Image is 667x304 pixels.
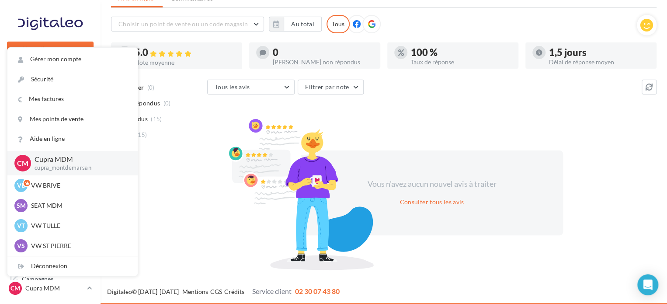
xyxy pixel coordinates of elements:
[10,284,20,293] span: CM
[118,20,248,28] span: Choisir un point de vente ou un code magasin
[151,115,162,122] span: (15)
[7,129,138,149] a: Aide en ligne
[35,154,124,164] p: Cupra MDM
[5,87,95,106] a: Opérations
[17,241,25,250] span: VS
[119,99,160,108] span: Non répondus
[5,240,95,266] a: PLV et print personnalisable
[111,17,264,31] button: Choisir un point de vente ou un code magasin
[7,49,138,69] a: Gérer mon compte
[269,17,322,31] button: Au total
[7,70,138,89] a: Sécurité
[35,164,124,172] p: cupra_montdemarsan
[107,288,132,295] a: Digitaleo
[396,197,467,207] button: Consulter tous les avis
[17,201,26,210] span: SM
[5,197,95,215] a: Médiathèque
[25,284,83,293] p: Cupra MDM
[136,131,147,138] span: (15)
[17,158,28,168] span: CM
[31,201,127,210] p: SEAT MDM
[31,221,127,230] p: VW TULLE
[549,48,650,57] div: 1,5 jours
[31,181,127,190] p: VW BRIVE
[107,288,340,295] span: © [DATE]-[DATE] - - -
[295,287,340,295] span: 02 30 07 43 80
[7,109,138,129] a: Mes points de vente
[5,175,95,193] a: Contacts
[215,83,250,91] span: Tous les avis
[7,42,94,56] button: Nouvelle campagne
[7,256,138,276] div: Déconnexion
[17,181,25,190] span: VB
[210,288,222,295] a: CGS
[252,287,292,295] span: Service client
[5,219,95,237] a: Calendrier
[327,15,350,33] div: Tous
[273,59,373,65] div: [PERSON_NAME] non répondus
[411,48,511,57] div: 100 %
[411,59,511,65] div: Taux de réponse
[298,80,364,94] button: Filtrer par note
[163,100,171,107] span: (0)
[7,89,138,109] a: Mes factures
[357,178,507,190] div: Vous n'avez aucun nouvel avis à traiter
[182,288,208,295] a: Mentions
[207,80,295,94] button: Tous les avis
[637,274,658,295] div: Open Intercom Messenger
[135,59,235,66] div: Note moyenne
[5,66,92,84] button: Notifications
[224,288,244,295] a: Crédits
[31,241,127,250] p: VW ST PIERRE
[7,280,94,297] a: CM Cupra MDM
[284,17,322,31] button: Au total
[135,48,235,58] div: 5.0
[5,132,95,150] a: Visibilité en ligne
[17,221,25,230] span: VT
[5,154,95,172] a: Campagnes
[5,109,95,128] a: Boîte de réception
[273,48,373,57] div: 0
[549,59,650,65] div: Délai de réponse moyen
